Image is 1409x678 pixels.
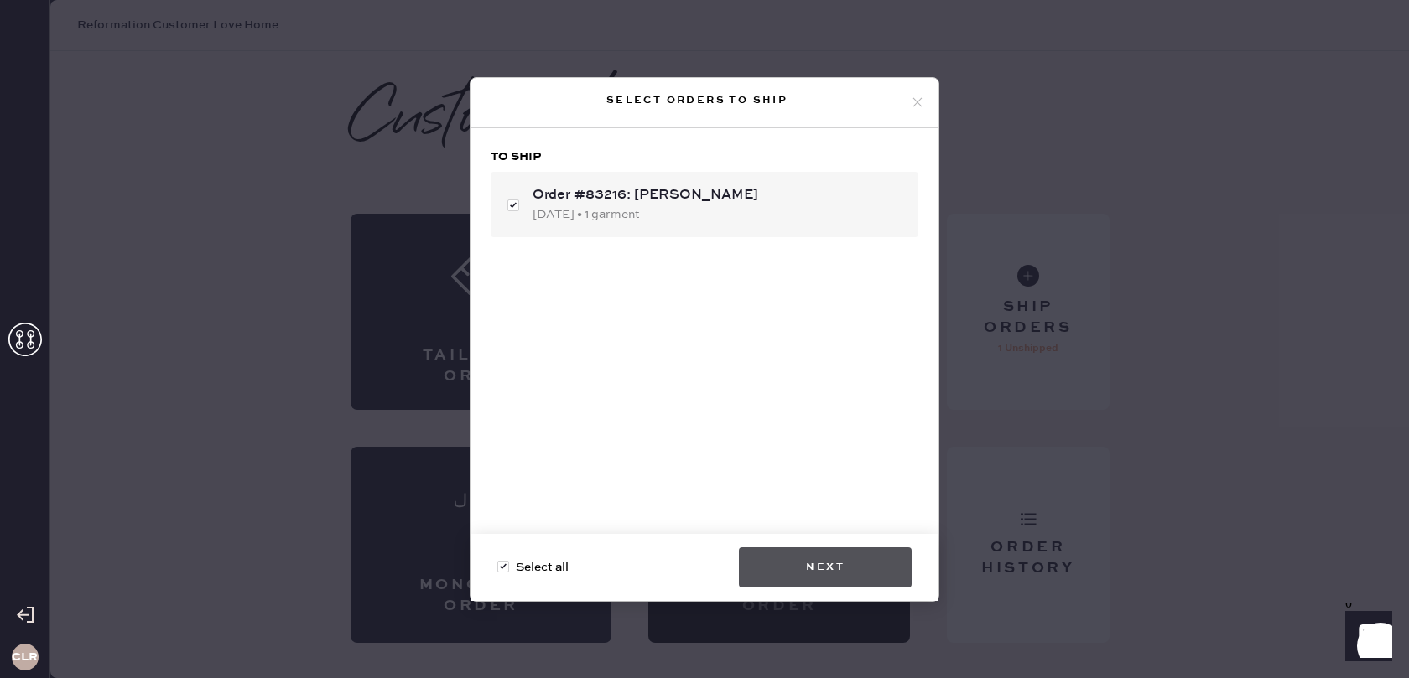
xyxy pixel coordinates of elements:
div: Order #83216: [PERSON_NAME] [533,185,905,205]
div: Select orders to ship [484,91,910,111]
iframe: Front Chat [1329,603,1401,675]
span: Select all [516,558,569,577]
button: Next [739,547,912,587]
h3: To ship [491,148,918,165]
h3: CLR [12,651,38,663]
div: [DATE] • 1 garment [533,205,905,224]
